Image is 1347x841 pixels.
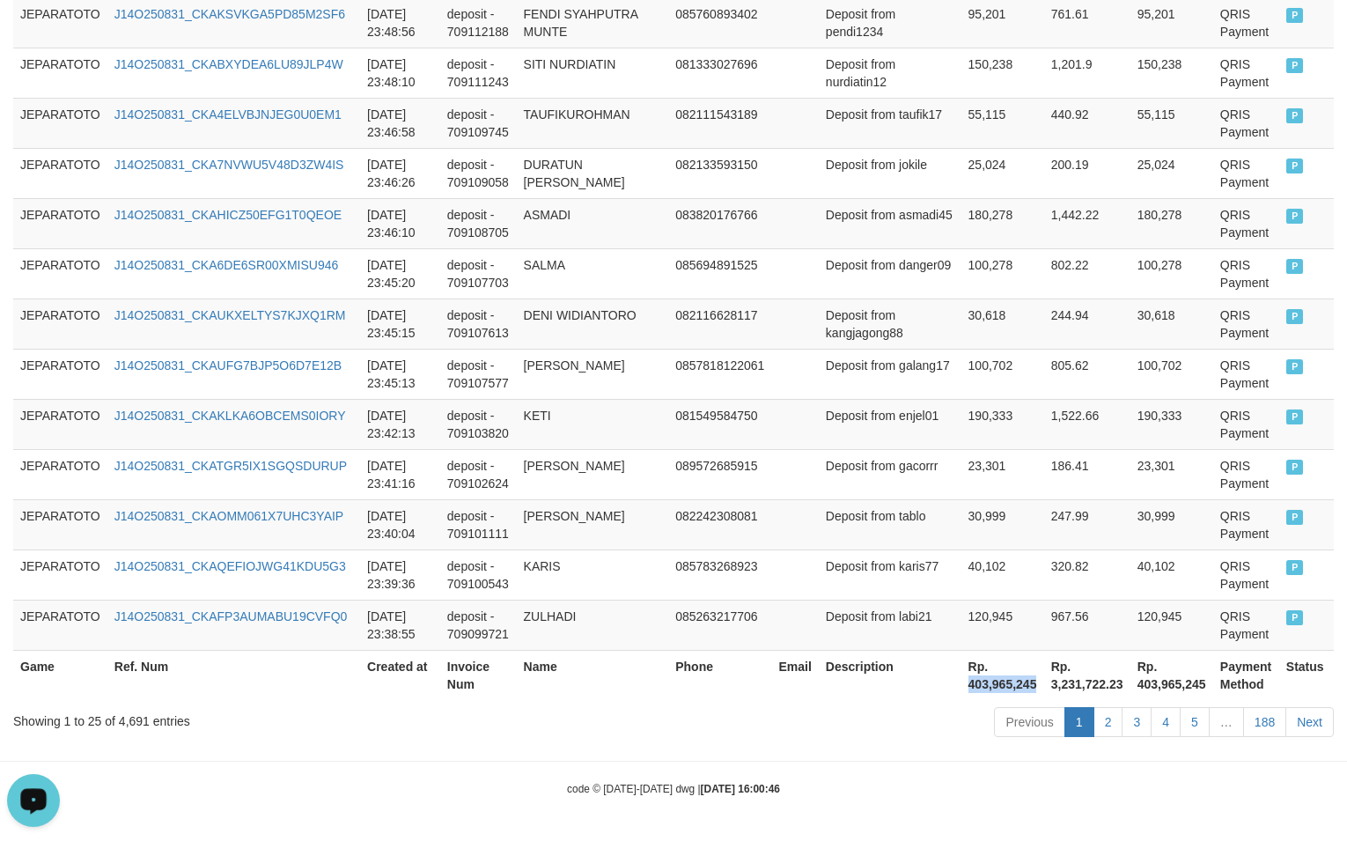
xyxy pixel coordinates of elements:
td: 186.41 [1044,449,1130,499]
th: Phone [668,650,771,700]
td: [DATE] 23:46:26 [360,148,440,198]
td: deposit - 709102624 [440,449,517,499]
td: deposit - 709100543 [440,550,517,600]
td: 190,333 [1130,399,1213,449]
th: Rp. 3,231,722.23 [1044,650,1130,700]
span: PAID [1286,309,1304,324]
td: Deposit from asmadi45 [819,198,961,248]
a: Previous [994,707,1064,737]
td: 082242308081 [668,499,771,550]
td: 30,618 [1130,299,1213,349]
td: 100,278 [1130,248,1213,299]
td: deposit - 709108705 [440,198,517,248]
th: Game [13,650,107,700]
span: PAID [1286,58,1304,73]
td: [DATE] 23:45:15 [360,299,440,349]
a: J14O250831_CKAUKXELTYS7KJXQ1RM [114,308,346,322]
td: JEPARATOTO [13,449,107,499]
a: J14O250831_CKAKLKA6OBCEMS0IORY [114,409,346,423]
a: 5 [1180,707,1210,737]
td: JEPARATOTO [13,299,107,349]
td: Deposit from nurdiatin12 [819,48,961,98]
td: 081333027696 [668,48,771,98]
td: 100,702 [1130,349,1213,399]
div: Showing 1 to 25 of 4,691 entries [13,705,548,730]
a: 188 [1243,707,1286,737]
td: 802.22 [1044,248,1130,299]
td: 40,102 [1130,550,1213,600]
th: Rp. 403,965,245 [1130,650,1213,700]
td: JEPARATOTO [13,248,107,299]
td: 180,278 [961,198,1044,248]
td: 085783268923 [668,550,771,600]
td: Deposit from tablo [819,499,961,550]
th: Payment Method [1213,650,1279,700]
td: SITI NURDIATIN [517,48,669,98]
td: JEPARATOTO [13,600,107,650]
td: [DATE] 23:45:13 [360,349,440,399]
a: J14O250831_CKAKSVKGA5PD85M2SF6 [114,7,345,21]
td: Deposit from labi21 [819,600,961,650]
td: 247.99 [1044,499,1130,550]
th: Email [771,650,818,700]
td: 100,278 [961,248,1044,299]
td: QRIS Payment [1213,248,1279,299]
a: 4 [1151,707,1181,737]
td: [DATE] 23:39:36 [360,550,440,600]
td: 100,702 [961,349,1044,399]
td: 150,238 [961,48,1044,98]
td: JEPARATOTO [13,48,107,98]
td: 150,238 [1130,48,1213,98]
td: QRIS Payment [1213,399,1279,449]
td: deposit - 709109058 [440,148,517,198]
td: [DATE] 23:40:04 [360,499,440,550]
td: QRIS Payment [1213,349,1279,399]
td: 30,999 [961,499,1044,550]
th: Rp. 403,965,245 [961,650,1044,700]
td: JEPARATOTO [13,198,107,248]
a: 3 [1122,707,1152,737]
td: DENI WIDIANTORO [517,299,669,349]
td: deposit - 709099721 [440,600,517,650]
td: 25,024 [961,148,1044,198]
span: PAID [1286,159,1304,173]
td: 083820176766 [668,198,771,248]
td: 0857818122061 [668,349,771,399]
td: 089572685915 [668,449,771,499]
td: JEPARATOTO [13,499,107,550]
td: KETI [517,399,669,449]
a: Next [1285,707,1334,737]
td: 120,945 [1130,600,1213,650]
td: [DATE] 23:38:55 [360,600,440,650]
td: JEPARATOTO [13,399,107,449]
td: [PERSON_NAME] [517,499,669,550]
td: 30,618 [961,299,1044,349]
a: 1 [1064,707,1094,737]
td: DURATUN [PERSON_NAME] [517,148,669,198]
a: J14O250831_CKAQEFIOJWG41KDU5G3 [114,559,346,573]
a: J14O250831_CKATGR5IX1SGQSDURUP [114,459,347,473]
span: PAID [1286,108,1304,123]
td: 085694891525 [668,248,771,299]
td: 190,333 [961,399,1044,449]
td: 25,024 [1130,148,1213,198]
th: Created at [360,650,440,700]
td: 55,115 [961,98,1044,148]
a: 2 [1093,707,1123,737]
td: Deposit from jokile [819,148,961,198]
a: J14O250831_CKA7NVWU5V48D3ZW4IS [114,158,344,172]
td: 40,102 [961,550,1044,600]
span: PAID [1286,359,1304,374]
button: Open LiveChat chat widget [7,7,60,60]
td: Deposit from galang17 [819,349,961,399]
td: 23,301 [1130,449,1213,499]
td: [DATE] 23:48:10 [360,48,440,98]
td: 55,115 [1130,98,1213,148]
td: 320.82 [1044,550,1130,600]
td: 180,278 [1130,198,1213,248]
td: QRIS Payment [1213,499,1279,550]
td: KARIS [517,550,669,600]
td: SALMA [517,248,669,299]
td: ASMADI [517,198,669,248]
td: deposit - 709107703 [440,248,517,299]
